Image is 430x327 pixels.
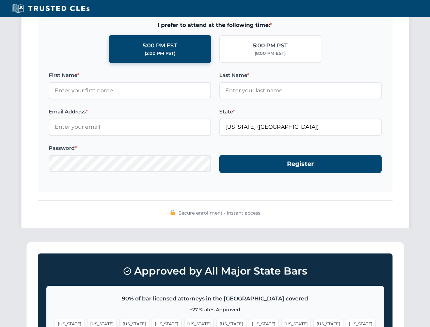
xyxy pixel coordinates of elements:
[49,82,211,99] input: Enter your first name
[55,306,376,313] p: +27 States Approved
[49,71,211,79] label: First Name
[255,50,286,57] div: (8:00 PM EST)
[49,108,211,116] label: Email Address
[145,50,175,57] div: (2:00 PM PST)
[219,82,382,99] input: Enter your last name
[219,71,382,79] label: Last Name
[253,41,288,50] div: 5:00 PM PST
[49,21,382,30] span: I prefer to attend at the following time:
[46,262,384,280] h3: Approved by All Major State Bars
[10,3,92,14] img: Trusted CLEs
[55,294,376,303] p: 90% of bar licensed attorneys in the [GEOGRAPHIC_DATA] covered
[219,155,382,173] button: Register
[219,108,382,116] label: State
[170,210,175,215] img: 🔒
[49,144,211,152] label: Password
[219,119,382,136] input: Kentucky (KY)
[143,41,177,50] div: 5:00 PM EST
[178,209,260,217] span: Secure enrollment • Instant access
[49,119,211,136] input: Enter your email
